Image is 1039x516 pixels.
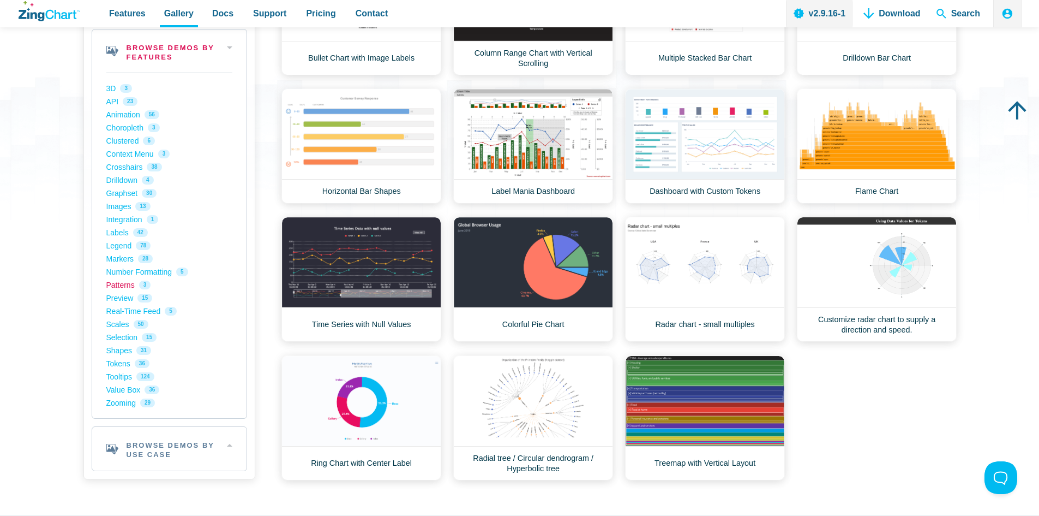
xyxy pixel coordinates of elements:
h2: Browse Demos By Use Case [92,427,247,471]
a: Time Series with Null Values [281,217,441,342]
a: Horizontal Bar Shapes [281,88,441,204]
a: Dashboard with Custom Tokens [625,88,785,204]
a: Radial tree / Circular dendrogram / Hyperbolic tree [453,355,613,481]
a: Label Mania Dashboard [453,88,613,204]
a: Treemap with Vertical Layout [625,355,785,481]
a: ZingChart Logo. Click to return to the homepage [19,1,80,21]
span: Pricing [306,6,335,21]
span: Contact [356,6,388,21]
h2: Browse Demos By Features [92,29,247,73]
a: Flame Chart [797,88,957,204]
a: Ring Chart with Center Label [281,355,441,481]
a: Customize radar chart to supply a direction and speed. [797,217,957,342]
span: Gallery [164,6,194,21]
iframe: Toggle Customer Support [984,461,1017,494]
a: Radar chart - small multiples [625,217,785,342]
span: Support [253,6,286,21]
span: Features [109,6,146,21]
span: Docs [212,6,233,21]
a: Colorful Pie Chart [453,217,613,342]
